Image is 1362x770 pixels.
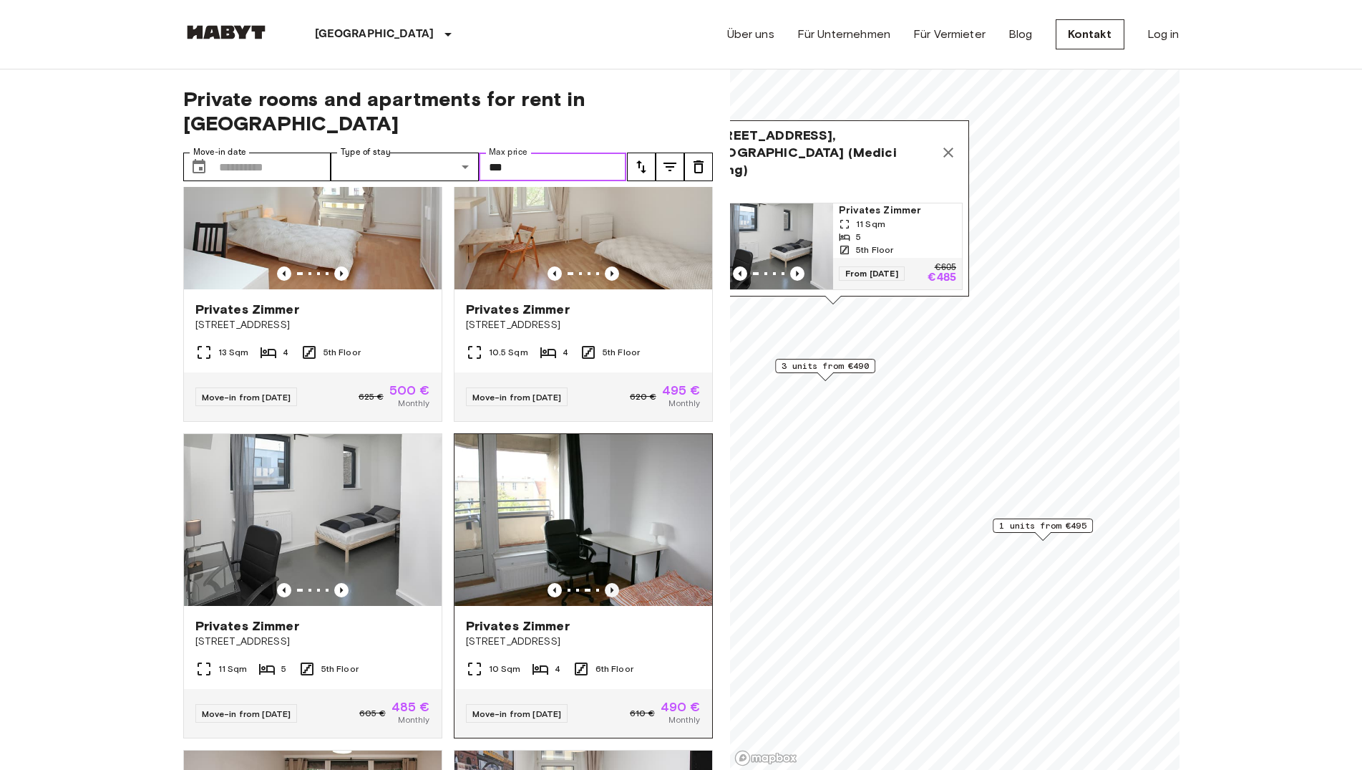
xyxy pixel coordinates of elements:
[605,583,619,597] button: Previous image
[195,301,299,318] span: Privates Zimmer
[321,663,359,675] span: 5th Floor
[839,203,956,218] span: Privates Zimmer
[472,392,562,403] span: Move-in from [DATE]
[454,117,713,422] a: Marketing picture of unit DE-01-193-02MPrevious imagePrevious imagePrivates Zimmer[STREET_ADDRESS...
[183,25,269,39] img: Habyt
[184,117,442,289] img: Marketing picture of unit DE-01-193-03M
[656,153,684,181] button: tune
[734,750,797,766] a: Mapbox logo
[668,397,700,410] span: Monthly
[193,146,246,158] label: Move-in date
[782,360,869,372] span: 3 units from €490
[704,203,963,290] a: Marketing picture of unit DE-01-258-05MPrevious imagePrevious imagePrivates Zimmer11 Sqm55th Floo...
[472,708,562,719] span: Move-in from [DATE]
[202,392,291,403] span: Move-in from [DATE]
[466,318,701,332] span: [STREET_ADDRESS]
[218,663,248,675] span: 11 Sqm
[790,266,804,281] button: Previous image
[999,519,1086,532] span: 1 units from €495
[797,26,890,43] a: Für Unternehmen
[489,346,528,359] span: 10.5 Sqm
[454,433,713,738] a: Previous imagePrevious imagePrivates Zimmer[STREET_ADDRESS]10 Sqm46th FloorMove-in from [DATE]610...
[668,713,700,726] span: Monthly
[324,346,361,359] span: 5th Floor
[489,663,521,675] span: 10 Sqm
[555,663,560,675] span: 4
[934,264,955,272] p: €605
[359,390,384,403] span: 625 €
[195,617,299,635] span: Privates Zimmer
[195,635,430,649] span: [STREET_ADDRESS]
[704,127,934,178] span: [STREET_ADDRESS], [GEOGRAPHIC_DATA] (Medici Living)
[548,583,562,597] button: Previous image
[775,359,875,381] div: Map marker
[697,120,969,304] div: Map marker
[928,272,956,284] p: €485
[281,663,286,675] span: 5
[277,266,291,281] button: Previous image
[548,266,562,281] button: Previous image
[630,390,656,403] span: 620 €
[727,26,774,43] a: Über uns
[661,701,701,713] span: 490 €
[605,266,619,281] button: Previous image
[1056,19,1124,49] a: Kontakt
[1147,26,1179,43] a: Log in
[184,434,442,606] img: Marketing picture of unit DE-01-258-05M
[856,218,885,231] span: 11 Sqm
[283,346,288,359] span: 4
[334,583,349,597] button: Previous image
[684,153,713,181] button: tune
[454,434,712,606] img: Marketing picture of unit DE-01-073-04M
[630,707,655,720] span: 610 €
[662,384,701,397] span: 495 €
[466,635,701,649] span: [STREET_ADDRESS]
[334,266,349,281] button: Previous image
[913,26,986,43] a: Für Vermieter
[398,713,429,726] span: Monthly
[218,346,249,359] span: 13 Sqm
[183,117,442,422] a: Marketing picture of unit DE-01-193-03MPrevious imagePrevious imagePrivates Zimmer[STREET_ADDRESS...
[389,384,430,397] span: 500 €
[563,346,568,359] span: 4
[466,301,570,318] span: Privates Zimmer
[1008,26,1033,43] a: Blog
[466,617,570,635] span: Privates Zimmer
[454,117,712,289] img: Marketing picture of unit DE-01-193-02M
[202,708,291,719] span: Move-in from [DATE]
[704,203,833,289] img: Marketing picture of unit DE-01-258-05M
[341,146,391,158] label: Type of stay
[993,519,1093,541] div: Map marker
[359,707,386,720] span: 605 €
[595,663,633,675] span: 6th Floor
[398,397,429,410] span: Monthly
[315,26,434,43] p: [GEOGRAPHIC_DATA]
[603,346,640,359] span: 5th Floor
[183,87,713,135] span: Private rooms and apartments for rent in [GEOGRAPHIC_DATA]
[195,318,430,332] span: [STREET_ADDRESS]
[489,146,527,158] label: Max price
[183,433,442,738] a: Marketing picture of unit DE-01-258-05MPrevious imagePrevious imagePrivates Zimmer[STREET_ADDRESS...
[185,153,213,181] button: Choose date
[391,701,430,713] span: 485 €
[856,231,861,244] span: 5
[856,244,893,256] span: 5th Floor
[733,266,747,281] button: Previous image
[277,583,291,597] button: Previous image
[627,153,656,181] button: tune
[839,266,905,281] span: From [DATE]
[704,184,963,197] span: 1 units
